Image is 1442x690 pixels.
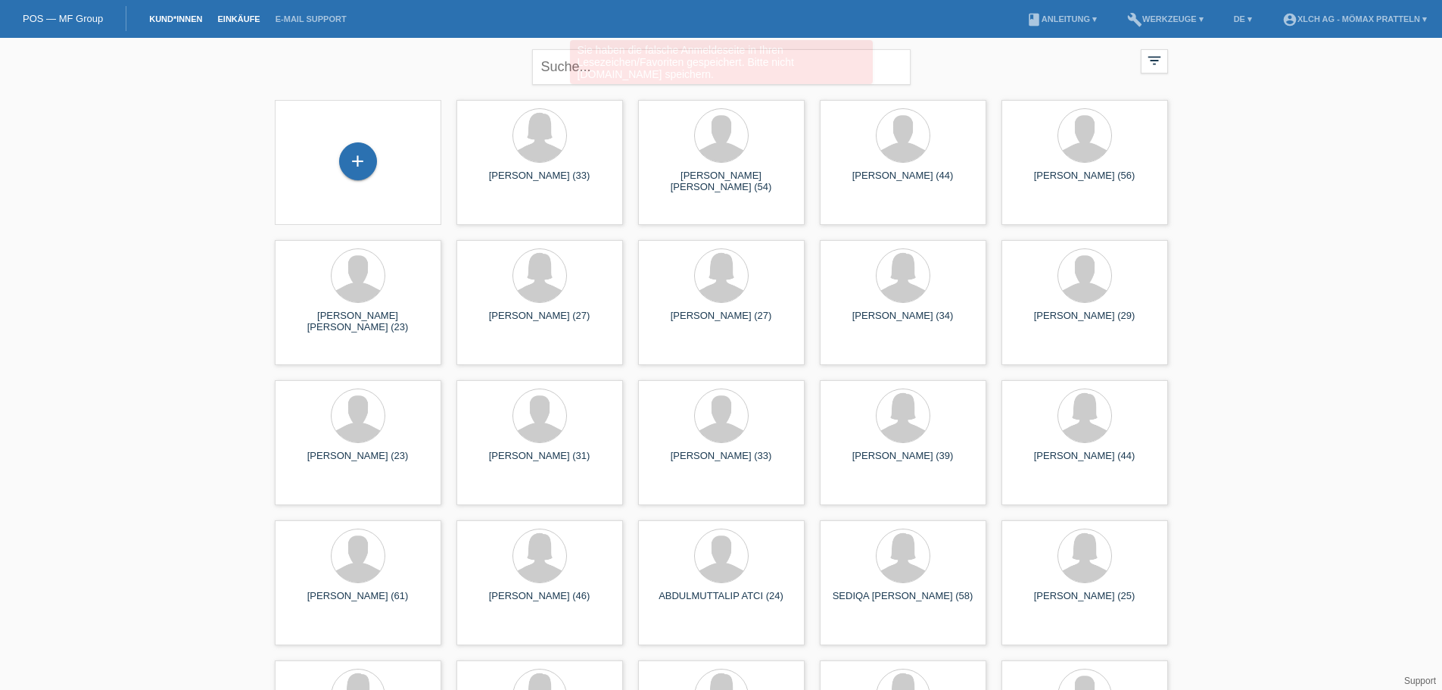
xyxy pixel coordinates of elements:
div: [PERSON_NAME] (56) [1014,170,1156,194]
div: [PERSON_NAME] [PERSON_NAME] (23) [287,310,429,334]
a: E-Mail Support [268,14,354,23]
a: Einkäufe [210,14,267,23]
div: [PERSON_NAME] (61) [287,590,429,614]
div: [PERSON_NAME] (27) [650,310,793,334]
a: Support [1404,676,1436,686]
div: [PERSON_NAME] [PERSON_NAME] (54) [650,170,793,194]
div: [PERSON_NAME] (33) [469,170,611,194]
div: ABDULMUTTALIP ATCI (24) [650,590,793,614]
div: [PERSON_NAME] (25) [1014,590,1156,614]
a: POS — MF Group [23,13,103,24]
div: [PERSON_NAME] (27) [469,310,611,334]
div: [PERSON_NAME] (44) [1014,450,1156,474]
i: filter_list [1146,52,1163,69]
div: [PERSON_NAME] (23) [287,450,429,474]
i: build [1127,12,1142,27]
a: DE ▾ [1226,14,1260,23]
i: book [1026,12,1042,27]
div: [PERSON_NAME] (29) [1014,310,1156,334]
i: account_circle [1282,12,1297,27]
div: [PERSON_NAME] (31) [469,450,611,474]
div: [PERSON_NAME] (46) [469,590,611,614]
div: [PERSON_NAME] (44) [832,170,974,194]
a: buildWerkzeuge ▾ [1120,14,1211,23]
div: Kund*in hinzufügen [340,148,376,174]
div: Sie haben die falsche Anmeldeseite in Ihren Lesezeichen/Favoriten gespeichert. Bitte nicht [DOMAI... [570,40,873,84]
a: bookAnleitung ▾ [1019,14,1104,23]
div: [PERSON_NAME] (34) [832,310,974,334]
div: [PERSON_NAME] (39) [832,450,974,474]
a: account_circleXLCH AG - Mömax Pratteln ▾ [1275,14,1434,23]
div: SEDIQA [PERSON_NAME] (58) [832,590,974,614]
a: Kund*innen [142,14,210,23]
div: [PERSON_NAME] (33) [650,450,793,474]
